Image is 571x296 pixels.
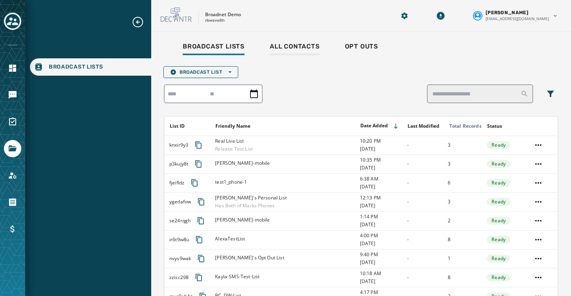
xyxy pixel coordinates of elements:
[169,138,210,152] div: knxir9y3
[192,270,206,285] button: Copy text to clipboard
[443,268,482,287] td: 8
[360,278,402,285] span: [DATE]
[169,214,210,228] div: se24rqgh
[491,255,506,262] span: Ready
[360,270,402,277] span: 10:18 AM
[484,120,505,132] button: Sort by [object Object]
[360,251,402,258] span: 9:40 PM
[491,218,506,224] span: Ready
[339,39,384,57] a: Opt Outs
[163,66,238,78] button: Broadcast List
[215,160,270,166] span: [PERSON_NAME]-mobile
[194,251,208,266] button: Copy text to clipboard
[402,173,443,192] td: -
[215,146,253,152] span: Release Test List
[402,211,443,230] td: -
[360,289,402,296] span: 4:17 PM
[169,157,210,171] div: p3kujy8t
[491,274,506,281] span: Ready
[443,173,482,192] td: 6
[176,39,251,57] a: Broadcast Lists
[360,240,402,247] span: [DATE]
[443,230,482,249] td: 8
[169,176,210,190] div: fjeifldz
[443,192,482,211] td: 3
[4,60,21,77] a: Navigate to Home
[4,13,21,30] button: Toggle account select drawer
[215,203,287,209] span: Has Both of Marks Phones
[169,251,210,266] div: nvys9wak
[215,274,260,280] span: Kayla-SMS-Test-List
[404,120,443,132] button: Sort by [object Object]
[192,233,206,247] button: Copy text to clipboard
[486,16,549,22] span: [EMAIL_ADDRESS][DOMAIN_NAME]
[543,86,558,102] button: Filters menu
[169,270,210,285] div: zzisc298
[491,199,506,205] span: Ready
[215,179,247,185] span: test1_phone-1
[443,249,482,268] td: 1
[270,43,320,50] span: All Contacts
[215,236,245,242] span: AlexaTestList
[449,123,482,129] div: Total Records
[360,203,402,209] span: [DATE]
[360,138,402,144] span: 10:20 PM
[215,255,284,261] span: [PERSON_NAME]'s Opt Out List
[215,138,253,144] span: Real Live List
[402,192,443,211] td: -
[402,155,443,173] td: -
[491,161,506,167] span: Ready
[4,113,21,130] a: Navigate to Surveys
[4,220,21,238] a: Navigate to Billing
[360,222,402,228] span: [DATE]
[443,155,482,173] td: 3
[194,214,208,228] button: Copy text to clipboard
[49,63,103,71] span: Broadcast Lists
[470,6,562,25] button: User settings
[434,9,448,23] button: Download Menu
[360,146,402,152] span: [DATE]
[360,176,402,182] span: 6:38 AM
[402,268,443,287] td: -
[169,195,210,209] div: ygedafow
[491,180,506,186] span: Ready
[132,16,150,28] button: Expand sub nav menu
[183,43,245,50] span: Broadcast Lists
[360,165,402,171] span: [DATE]
[357,119,402,132] button: Sort by [object Object]
[402,230,443,249] td: -
[360,233,402,239] span: 4:00 PM
[443,211,482,230] td: 2
[187,176,202,190] button: Copy text to clipboard
[170,69,232,75] span: Broadcast List
[191,138,206,152] button: Copy text to clipboard
[30,58,151,76] a: Navigate to Broadcast Lists
[360,157,402,163] span: 10:35 PM
[360,184,402,190] span: [DATE]
[443,136,482,155] td: 3
[167,120,188,132] button: Sort by [object Object]
[194,195,208,209] button: Copy text to clipboard
[4,167,21,184] a: Navigate to Account
[491,236,506,243] span: Ready
[215,217,270,223] span: [PERSON_NAME]-mobile
[4,86,21,104] a: Navigate to Messaging
[360,259,402,266] span: [DATE]
[345,43,378,50] span: Opt Outs
[360,195,402,201] span: 12:13 PM
[263,39,326,57] a: All Contacts
[402,249,443,268] td: -
[4,140,21,157] a: Navigate to Files
[215,195,287,201] span: [PERSON_NAME]'s Personal List
[360,214,402,220] span: 1:14 PM
[205,18,224,24] p: rbwave8h
[191,157,206,171] button: Copy text to clipboard
[169,233,210,247] div: ir6t9w8u
[491,142,506,148] span: Ready
[212,120,254,132] button: Sort by [object Object]
[4,194,21,211] a: Navigate to Orders
[397,9,412,23] button: Manage global settings
[486,9,528,16] span: [PERSON_NAME]
[205,11,241,18] p: Broadnet Demo
[402,136,443,155] td: -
